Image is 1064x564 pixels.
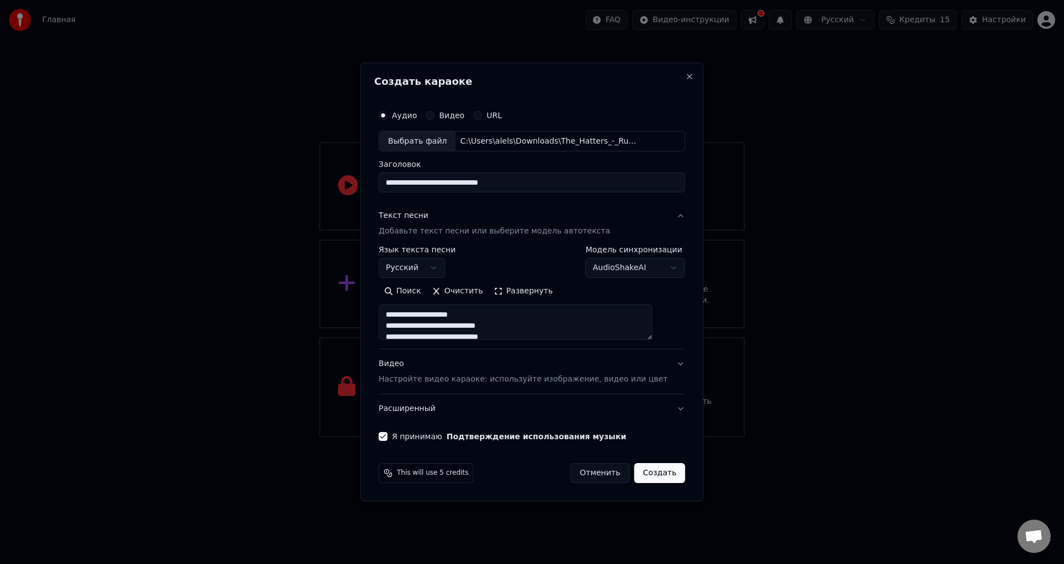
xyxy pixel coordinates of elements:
button: Расширенный [378,394,685,423]
button: Поиск [378,283,426,301]
label: Видео [439,111,464,119]
div: C:\Users\alels\Downloads\The_Hatters_-_Russian_Style_b128f0d247.mp3 [456,136,644,147]
label: URL [487,111,502,119]
label: Я принимаю [392,433,626,440]
label: Модель синхронизации [586,246,686,254]
label: Аудио [392,111,417,119]
p: Добавьте текст песни или выберите модель автотекста [378,226,610,237]
div: Текст песни [378,211,428,222]
button: ВидеоНастройте видео караоке: используйте изображение, видео или цвет [378,350,685,394]
label: Язык текста песни [378,246,456,254]
h2: Создать караоке [374,77,689,87]
button: Текст песниДобавьте текст песни или выберите модель автотекста [378,202,685,246]
p: Настройте видео караоке: используйте изображение, видео или цвет [378,374,667,385]
button: Развернуть [488,283,558,301]
button: Я принимаю [447,433,626,440]
button: Отменить [570,463,630,483]
div: Видео [378,359,667,385]
span: This will use 5 credits [397,469,468,477]
label: Заголовок [378,161,685,169]
button: Очистить [427,283,489,301]
div: Выбрать файл [379,131,456,151]
div: Текст песниДобавьте текст песни или выберите модель автотекста [378,246,685,349]
button: Создать [634,463,685,483]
